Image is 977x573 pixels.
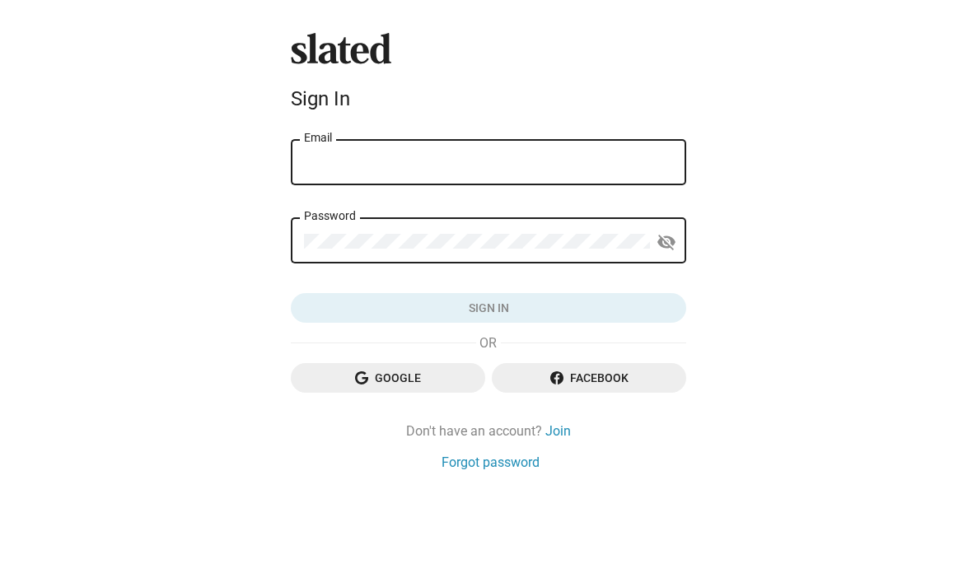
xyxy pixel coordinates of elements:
[442,454,540,471] a: Forgot password
[505,363,673,393] span: Facebook
[492,363,686,393] button: Facebook
[291,363,485,393] button: Google
[657,230,676,255] mat-icon: visibility_off
[545,422,571,440] a: Join
[291,33,686,117] sl-branding: Sign In
[291,87,686,110] div: Sign In
[291,422,686,440] div: Don't have an account?
[650,226,683,259] button: Show password
[304,363,472,393] span: Google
